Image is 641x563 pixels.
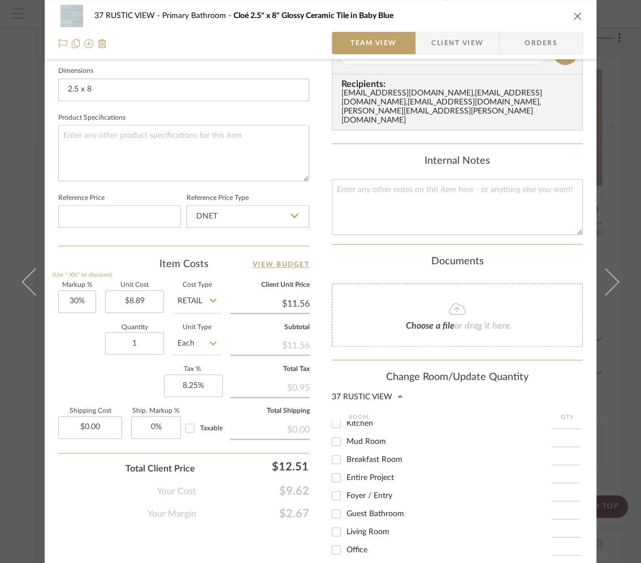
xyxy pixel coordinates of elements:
[347,528,389,536] span: Living Room
[58,195,105,201] label: Reference Price
[105,325,164,330] label: Quantity
[94,12,162,20] span: 37 RUSTIC VIEW
[573,11,583,21] button: close
[347,474,394,482] span: Entire Project
[332,256,583,268] div: Documents
[187,195,249,201] label: Reference Price Type
[341,79,578,89] span: Recipients:
[58,78,309,101] input: Enter the dimensions of this item
[230,334,310,355] div: $11.56
[350,32,397,54] span: Team View
[332,155,583,168] div: Internal Notes
[233,12,393,20] span: Cloé 2.5" x 8" Glossy Ceramic Tile in Baby Blue
[105,282,164,288] label: Unit Cost
[512,32,570,54] span: Orders
[58,115,125,121] label: Product Specifications
[131,408,181,414] label: Ship. Markup %
[98,39,107,48] img: Remove from project
[164,366,221,372] label: Tax %
[58,282,96,288] label: Markup %
[196,485,309,498] span: $9.62
[349,414,552,421] div: Room
[196,507,309,521] span: $2.67
[173,282,221,288] label: Cost Type
[347,510,404,518] span: Guest Bathroom
[347,456,402,464] span: Breakfast Room
[552,414,583,421] div: QTY
[230,366,310,372] label: Total Tax
[230,282,310,288] label: Client Unit Price
[230,325,310,330] label: Subtotal
[347,438,386,446] span: Mud Room
[230,418,310,439] div: $0.00
[58,68,93,74] label: Dimensions
[253,258,310,271] a: View Budget
[454,321,512,330] span: or drag it here.
[58,408,122,414] label: Shipping Cost
[341,89,578,125] div: [EMAIL_ADDRESS][DOMAIN_NAME] , [EMAIL_ADDRESS][DOMAIN_NAME] , [EMAIL_ADDRESS][DOMAIN_NAME] , [PER...
[58,5,85,27] img: bafdf515-8eb8-40a5-933d-8b1e8d523260_48x40.jpg
[148,507,196,521] span: Your Margin
[347,420,373,427] span: Kitchen
[332,393,392,401] div: 37 RUSTIC VIEW
[332,372,583,384] div: Change Room/Update Quantity
[157,485,196,498] span: Your Cost
[347,546,367,554] span: Office
[431,32,483,54] span: Client View
[200,425,223,431] span: Taxable
[406,321,454,330] span: Choose a file
[162,12,233,20] span: Primary Bathroom
[201,455,314,478] div: $12.51
[347,492,392,500] span: Foyer / Entry
[230,408,310,414] label: Total Shipping
[125,462,195,475] span: Total Client Price
[58,258,309,271] div: Item Costs
[230,377,310,397] div: $0.95
[173,325,221,330] label: Unit Type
